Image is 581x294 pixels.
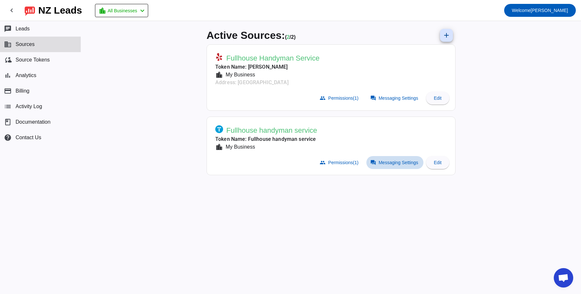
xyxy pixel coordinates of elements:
[16,41,35,47] span: Sources
[223,71,255,79] div: My Business
[226,54,319,63] span: Fullhouse Handyman Service
[16,135,41,141] span: Contact Us
[316,156,363,169] button: Permissions(1)
[16,57,50,63] span: Source Tokens
[434,160,442,165] span: Edit
[4,118,12,126] span: book
[353,96,359,101] span: (1)
[4,72,12,79] mat-icon: bar_chart
[4,103,12,110] mat-icon: list
[215,71,223,79] mat-icon: location_city
[4,134,12,141] mat-icon: help
[4,87,12,95] mat-icon: payment
[223,143,255,151] div: My Business
[16,119,51,125] span: Documentation
[207,29,285,41] span: Active Sources:
[370,160,376,165] mat-icon: forum
[291,34,296,40] span: Total
[99,7,106,15] mat-icon: location_city
[16,88,30,94] span: Billing
[95,4,148,17] button: All Businesses
[504,4,576,17] button: Welcome[PERSON_NAME]
[366,156,423,169] button: Messaging Settings
[434,96,442,101] span: Edit
[215,63,319,71] mat-card-subtitle: Token Name: [PERSON_NAME]
[320,95,326,101] mat-icon: group
[108,6,137,15] span: All Businesses
[285,34,287,40] span: (
[366,92,423,105] button: Messaging Settings
[4,25,12,33] mat-icon: chat
[328,160,358,165] span: Permissions
[379,96,418,101] span: Messaging Settings
[226,126,317,135] span: Fullhouse handyman service
[4,56,12,64] mat-icon: cloud_sync
[353,160,359,165] span: (1)
[512,6,568,15] span: [PERSON_NAME]
[287,34,290,40] span: Working
[290,34,291,40] span: /
[138,7,146,15] mat-icon: chevron_left
[215,135,317,143] mat-card-subtitle: Token Name: Fullhouse handyman service
[25,5,35,16] img: logo
[16,73,36,78] span: Analytics
[554,268,573,288] div: Open chat
[512,8,531,13] span: Welcome
[16,104,42,109] span: Activity Log
[215,79,319,86] mat-card-subtitle: Address: [GEOGRAPHIC_DATA]
[16,26,30,32] span: Leads
[426,156,449,169] button: Edit
[316,92,363,105] button: Permissions(1)
[4,40,12,48] mat-icon: business
[215,143,223,151] mat-icon: location_city
[8,6,16,14] mat-icon: chevron_left
[443,31,450,39] mat-icon: add
[370,95,376,101] mat-icon: forum
[379,160,418,165] span: Messaging Settings
[320,160,326,165] mat-icon: group
[328,96,358,101] span: Permissions
[426,92,449,105] button: Edit
[38,6,82,15] div: NZ Leads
